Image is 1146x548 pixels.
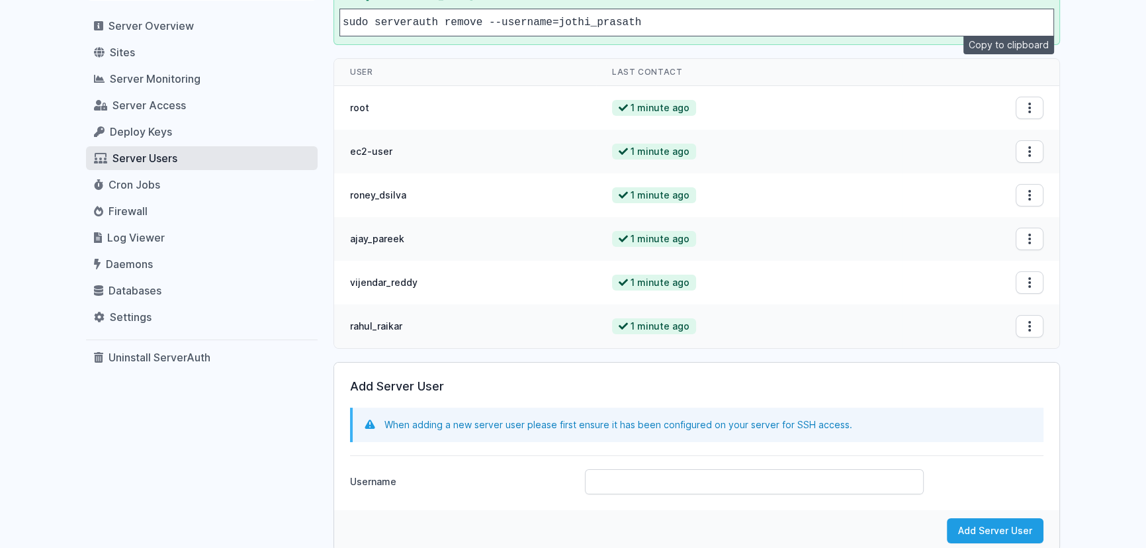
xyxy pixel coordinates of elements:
[110,72,200,85] span: Server Monitoring
[86,173,318,197] a: Cron Jobs
[612,318,696,334] span: 1 minute ago
[86,146,318,170] a: Server Users
[612,231,696,247] span: 1 minute ago
[334,130,596,173] td: ec2-user
[612,187,696,203] span: 1 minute ago
[612,100,696,116] span: 1 minute ago
[947,518,1043,543] button: Add Server User
[109,19,194,32] span: Server Overview
[109,178,160,191] span: Cron Jobs
[334,86,596,130] td: root
[110,125,172,138] span: Deploy Keys
[109,284,161,297] span: Databases
[384,418,852,432] p: When adding a new server user please first ensure it has been configured on your server for SSH a...
[963,36,1054,54] button: Copy to clipboard
[112,99,186,112] span: Server Access
[86,14,318,38] a: Server Overview
[350,470,574,488] label: Username
[86,120,318,144] a: Deploy Keys
[86,40,318,64] a: Sites
[612,275,696,291] span: 1 minute ago
[350,379,1043,394] h3: Add Server User
[107,231,165,244] span: Log Viewer
[112,152,177,165] span: Server Users
[109,351,210,364] span: Uninstall ServerAuth
[343,17,641,28] code: sudo serverauth remove --username=jothi_prasath
[86,252,318,276] a: Daemons
[334,59,596,86] th: User
[109,205,148,218] span: Firewall
[86,199,318,223] a: Firewall
[110,46,135,59] span: Sites
[334,261,596,304] td: vijendar_reddy
[86,67,318,91] a: Server Monitoring
[334,217,596,261] td: ajay_pareek
[334,304,596,348] td: rahul_raikar
[596,59,902,86] th: Last Contact
[86,305,318,329] a: Settings
[86,345,318,369] a: Uninstall ServerAuth
[86,93,318,117] a: Server Access
[86,226,318,250] a: Log Viewer
[110,310,152,324] span: Settings
[334,173,596,217] td: roney_dsilva
[106,257,153,271] span: Daemons
[612,144,696,160] span: 1 minute ago
[86,279,318,302] a: Databases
